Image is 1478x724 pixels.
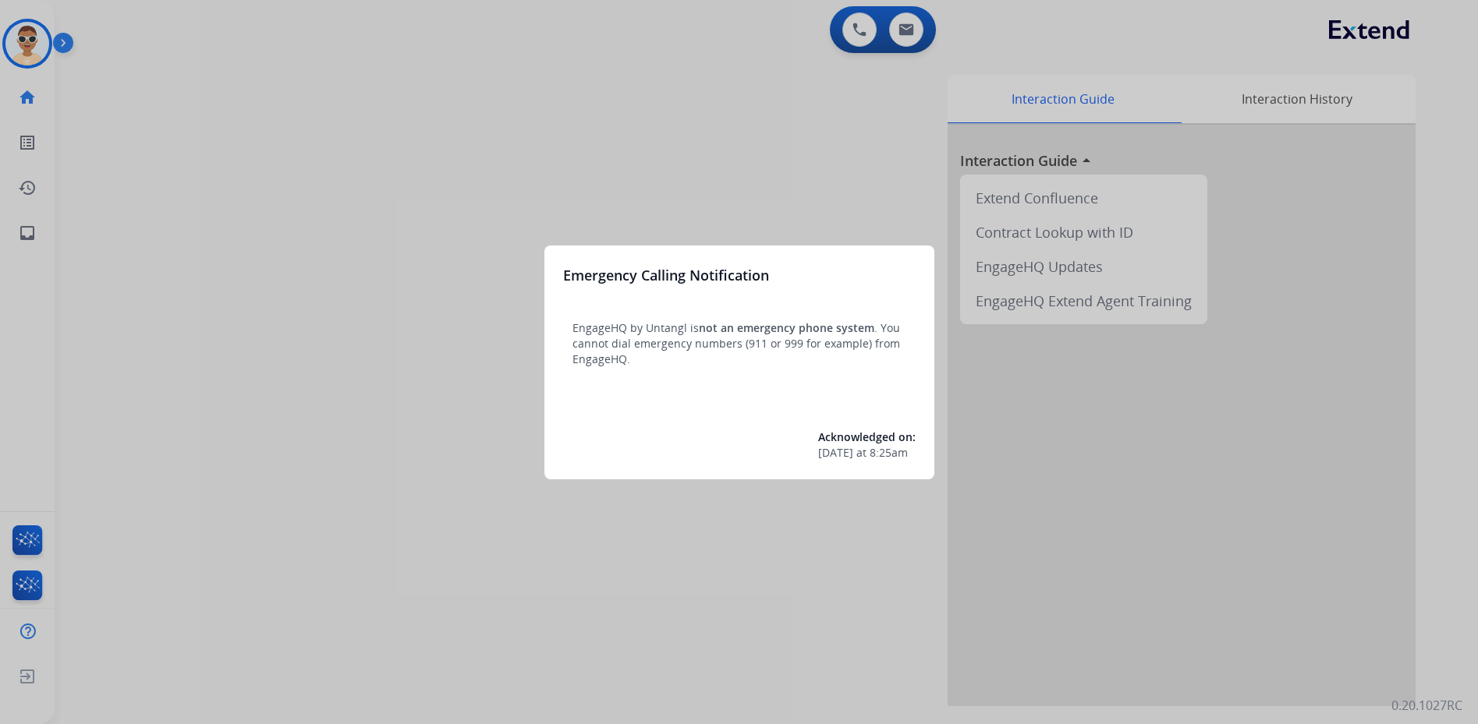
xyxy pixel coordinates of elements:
[563,264,769,286] h3: Emergency Calling Notification
[818,429,916,444] span: Acknowledged on:
[1391,696,1462,715] p: 0.20.1027RC
[572,320,906,367] p: EngageHQ by Untangl is . You cannot dial emergency numbers (911 or 999 for example) from EngageHQ.
[818,445,853,461] span: [DATE]
[699,320,874,335] span: not an emergency phone system
[870,445,908,461] span: 8:25am
[818,445,916,461] div: at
